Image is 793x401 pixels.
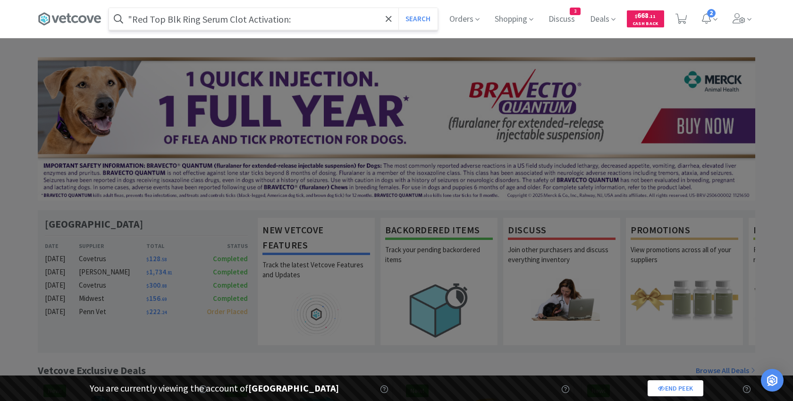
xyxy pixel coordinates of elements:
p: You are currently viewing the account of [90,381,339,396]
a: $668.11Cash Back [627,6,664,32]
span: 3 [570,8,580,15]
div: Open Intercom Messenger [761,369,784,392]
input: Search by item, sku, manufacturer, ingredient, size... [109,8,438,30]
span: 2 [707,9,716,17]
span: . 11 [649,13,656,19]
a: End Peek [648,380,703,396]
span: Cash Back [633,21,658,27]
span: $ [635,13,637,19]
button: Search [398,8,438,30]
a: Discuss3 [545,15,579,24]
strong: [GEOGRAPHIC_DATA] [248,382,339,394]
span: 668 [635,11,656,20]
